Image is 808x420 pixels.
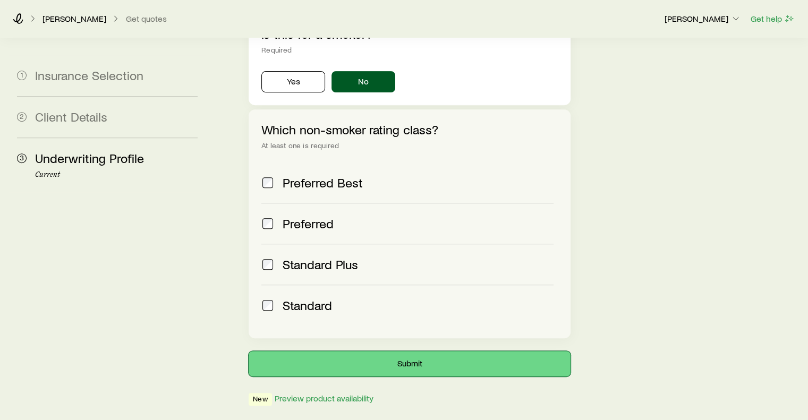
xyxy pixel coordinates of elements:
[262,218,273,229] input: Preferred
[125,14,167,24] button: Get quotes
[261,141,557,150] div: At least one is required
[664,13,742,25] button: [PERSON_NAME]
[261,122,557,137] p: Which non-smoker rating class?
[283,298,332,313] span: Standard
[331,71,395,92] button: No
[17,71,27,80] span: 1
[42,13,106,24] p: [PERSON_NAME]
[35,109,107,124] span: Client Details
[274,393,374,404] button: Preview product availability
[35,170,198,179] p: Current
[17,153,27,163] span: 3
[665,13,741,24] p: [PERSON_NAME]
[262,300,273,311] input: Standard
[750,13,795,25] button: Get help
[35,150,144,166] span: Underwriting Profile
[262,177,273,188] input: Preferred Best
[283,216,334,231] span: Preferred
[283,175,363,190] span: Preferred Best
[261,46,557,54] div: Required
[249,351,570,376] button: Submit
[17,112,27,122] span: 2
[35,67,143,83] span: Insurance Selection
[262,259,273,270] input: Standard Plus
[283,257,358,272] span: Standard Plus
[253,395,267,406] span: New
[261,71,325,92] button: Yes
